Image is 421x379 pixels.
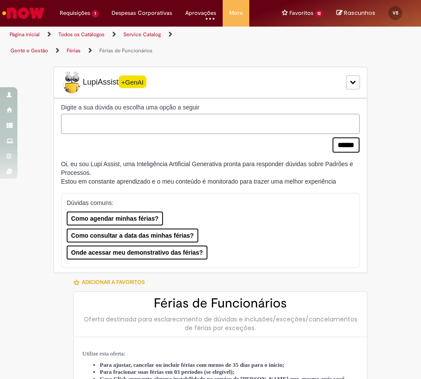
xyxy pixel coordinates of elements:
[100,369,234,375] span: Para fracionar suas férias em 03 períodos (se elegível);
[82,350,125,357] span: Utilize esta oferta:
[123,31,161,38] a: Service Catalog
[100,362,284,368] span: Para ajustar, cancelar ou incluir férias com menos de 35 dias para o início;
[58,31,105,38] a: Todos os Catálogos
[60,9,90,17] span: Requisições
[61,72,83,93] img: Lupi
[61,103,360,112] label: Digite a sua dúvida ou escolha uma opção a seguir
[99,47,153,54] a: Férias de Funcionários
[336,9,375,17] a: No momento, sua lista de rascunhos tem 0 Itens
[54,67,367,98] div: LupiLupiAssist+GenAI
[92,10,98,17] span: 1
[10,47,48,54] a: Gente e Gestão
[82,296,358,311] h2: Férias de Funcionários
[67,47,81,54] a: Férias
[10,31,40,38] a: Página inicial
[67,198,351,207] p: Dúvidas comuns:
[61,72,146,93] span: LupiAssist
[185,9,216,17] span: Aprovações
[289,9,313,17] span: Favoritos
[7,27,204,59] ul: Trilhas de página
[67,212,163,225] button: Como agendar minhas férias?
[61,160,360,186] div: Oi, eu sou Lupi Assist, uma Inteligência Artificial Generativa pronta para responder dúvidas sobr...
[315,10,324,17] span: 12
[344,9,375,17] span: Rascunhos
[119,75,146,88] span: +GenAI
[82,315,358,332] div: Oferta destinada para esclarecimento de dúvidas e inclusões/exceções/cancelamentos de férias por ...
[82,279,145,286] span: Adicionar a Favoritos
[73,273,149,291] button: Adicionar a Favoritos
[67,229,198,242] button: Como consultar a data das minhas férias?
[229,9,243,17] span: More
[112,9,172,17] span: Despesas Corporativas
[67,246,207,259] button: Onde acessar meu demonstrativo das férias?
[1,4,46,22] img: ServiceNow
[393,10,398,16] span: VS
